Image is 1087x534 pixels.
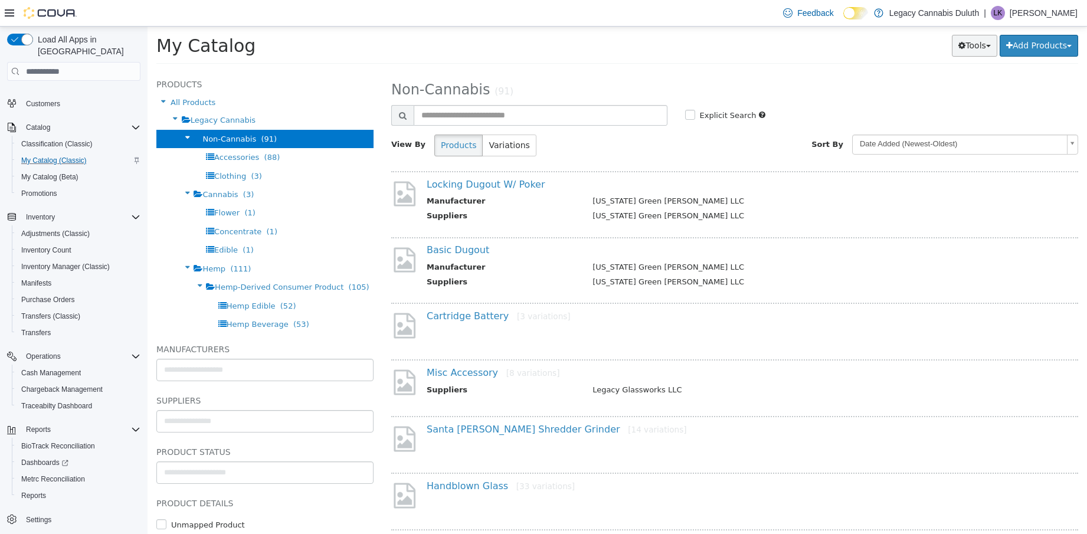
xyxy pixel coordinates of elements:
span: Inventory Count [21,245,71,255]
span: My Catalog (Beta) [17,170,140,184]
span: Sort By [664,113,696,122]
td: [US_STATE] Green [PERSON_NAME] LLC [436,184,907,198]
img: missing-image.png [244,219,270,248]
span: Customers [21,96,140,111]
a: Inventory Count [17,243,76,257]
a: Santa [PERSON_NAME] Shredder Grinder[14 variations] [279,397,539,408]
button: Inventory [2,209,145,225]
span: (52) [133,275,149,284]
a: Misc Accessory[8 variations] [279,340,412,352]
td: Legacy Glassworks LLC [436,358,907,372]
a: Reports [17,489,51,503]
span: All Products [23,71,68,80]
a: Transfers (Classic) [17,309,85,323]
a: Handblown Glass[33 variations] [279,454,427,465]
a: Date Added (Newest-Oldest) [705,108,931,128]
span: Cannabis [55,163,90,172]
span: Dashboards [21,458,68,467]
button: Operations [21,349,66,363]
small: (91) [347,60,366,70]
td: [US_STATE] Green [PERSON_NAME] LLC [436,235,907,250]
a: BioTrack Reconciliation [17,439,100,453]
span: My Catalog (Beta) [21,172,78,182]
span: Hemp [55,238,78,247]
small: [33 variations] [369,455,427,464]
span: Classification (Classic) [21,139,93,149]
span: Inventory Count [17,243,140,257]
button: Customers [2,95,145,112]
small: [14 variations] [480,398,539,408]
span: Catalog [21,120,140,135]
span: Non-Cannabis [244,55,343,71]
button: Reports [12,487,145,504]
button: My Catalog (Classic) [12,152,145,169]
span: Transfers (Classic) [17,309,140,323]
span: Manifests [17,276,140,290]
span: Non-Cannabis [55,108,109,117]
a: Basic Dugout [279,218,342,229]
img: missing-image.png [244,398,270,427]
a: Promotions [17,186,62,201]
span: BioTrack Reconciliation [21,441,95,451]
button: Catalog [21,120,55,135]
span: My Catalog (Classic) [17,153,140,168]
p: [PERSON_NAME] [1010,6,1078,20]
button: BioTrack Reconciliation [12,438,145,454]
a: Classification (Classic) [17,137,97,151]
button: Manifests [12,275,145,291]
a: Manifests [17,276,56,290]
button: Variations [335,108,388,130]
button: Reports [2,421,145,438]
span: Reports [21,491,46,500]
span: Settings [21,512,140,527]
button: Settings [2,511,145,528]
span: Reports [26,425,51,434]
span: Date Added (Newest-Oldest) [705,109,915,127]
span: Adjustments (Classic) [21,229,90,238]
button: Reports [21,422,55,437]
button: Promotions [12,185,145,202]
td: [US_STATE] Green [PERSON_NAME] LLC [436,250,907,264]
a: My Catalog (Beta) [17,170,83,184]
button: Products [287,108,335,130]
span: Chargeback Management [17,382,140,397]
span: (88) [117,126,133,135]
span: Settings [26,515,51,525]
th: Manufacturer [279,169,436,184]
span: (105) [201,256,222,265]
td: [US_STATE] Green [PERSON_NAME] LLC [436,169,907,184]
span: LK [994,6,1003,20]
h5: Suppliers [9,367,226,381]
span: (3) [103,145,114,154]
a: Cash Management [17,366,86,380]
a: Traceabilty Dashboard [17,399,97,413]
a: Chargeback Management [17,382,107,397]
span: My Catalog [9,9,108,30]
h5: Products [9,51,226,65]
button: Tools [804,8,850,30]
span: (111) [83,238,103,247]
span: Catalog [26,123,50,132]
a: Inventory Manager (Classic) [17,260,114,274]
span: Concentrate [67,201,114,209]
span: Inventory Manager (Classic) [17,260,140,274]
span: Customers [26,99,60,109]
a: Feedback [778,1,838,25]
span: Operations [21,349,140,363]
p: | [984,6,986,20]
a: Cartridge Battery[3 variations] [279,284,423,295]
button: Adjustments (Classic) [12,225,145,242]
span: (53) [146,293,162,302]
span: Manifests [21,279,51,288]
button: Purchase Orders [12,291,145,308]
span: Edible [67,219,90,228]
a: Settings [21,513,56,527]
span: Transfers (Classic) [21,312,80,321]
a: Purchase Orders [17,293,80,307]
h5: Product Status [9,418,226,433]
span: Metrc Reconciliation [17,472,140,486]
a: Dashboards [17,456,73,470]
span: Load All Apps in [GEOGRAPHIC_DATA] [33,34,140,57]
button: Transfers [12,325,145,341]
span: Feedback [797,7,833,19]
